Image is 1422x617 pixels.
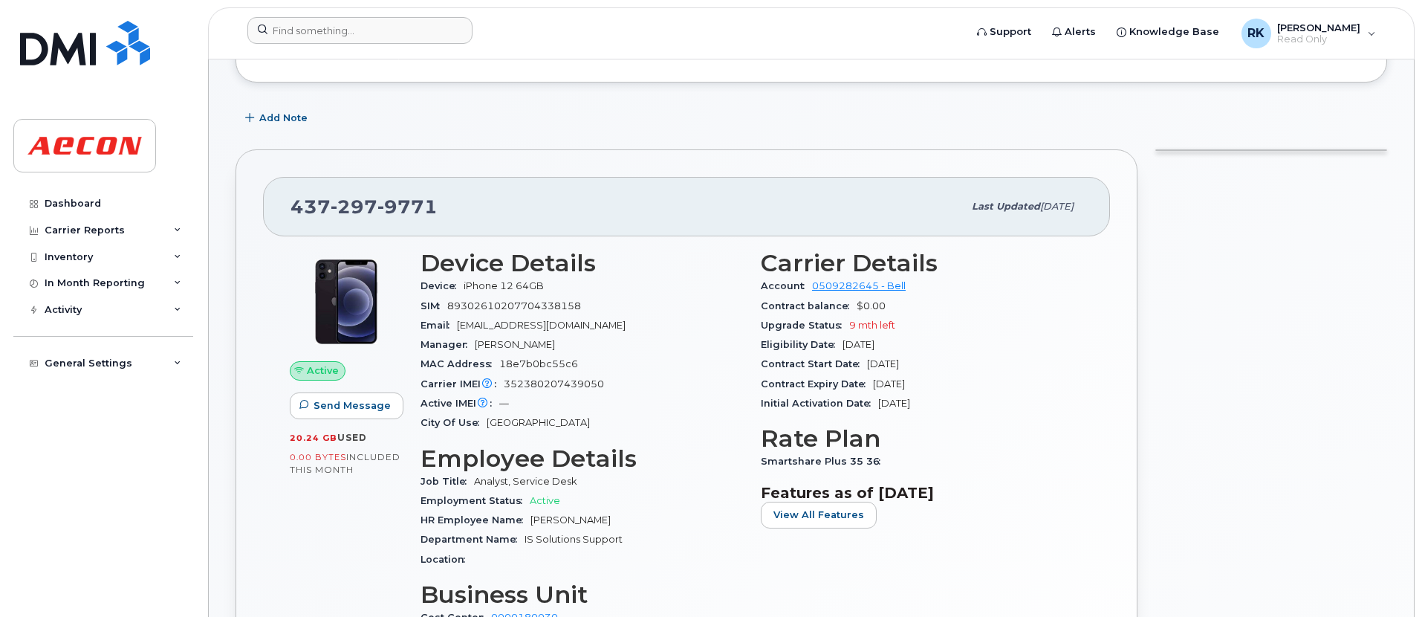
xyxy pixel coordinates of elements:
span: Manager [421,339,475,350]
button: Add Note [236,105,320,132]
span: Knowledge Base [1129,25,1219,39]
span: View All Features [773,508,864,522]
a: Knowledge Base [1106,17,1230,47]
span: Contract balance [761,300,857,311]
button: Send Message [290,393,403,419]
span: Send Message [314,398,391,413]
span: [PERSON_NAME] [475,339,555,350]
input: Find something... [247,17,473,44]
span: 352380207439050 [504,378,604,390]
span: [EMAIL_ADDRESS][DOMAIN_NAME] [457,320,626,331]
span: 18e7b0bc55c6 [499,358,578,369]
span: [DATE] [878,398,910,409]
span: Upgrade Status [761,320,849,331]
span: 0.00 Bytes [290,452,346,462]
span: 297 [331,196,377,218]
span: SIM [421,300,447,311]
span: HR Employee Name [421,514,530,526]
a: Alerts [1042,17,1106,47]
span: — [499,398,509,409]
a: Support [967,17,1042,47]
span: Email [421,320,457,331]
span: iPhone 12 64GB [464,280,544,291]
span: Account [761,280,812,291]
span: 437 [290,196,438,218]
span: 9771 [377,196,438,218]
span: Smartshare Plus 35 36 [761,456,888,467]
a: 0509282645 - Bell [812,280,906,291]
span: City Of Use [421,417,487,428]
span: [PERSON_NAME] [530,514,611,526]
span: Read Only [1277,33,1360,45]
span: 89302610207704338158 [447,300,581,311]
span: Job Title [421,476,474,487]
h3: Employee Details [421,445,743,472]
span: Active [307,364,339,378]
span: Department Name [421,534,525,545]
h3: Device Details [421,250,743,277]
button: View All Features [761,502,877,529]
span: Carrier IMEI [421,378,504,390]
span: Initial Activation Date [761,398,878,409]
span: [DATE] [1040,201,1074,212]
span: Contract Start Date [761,358,867,369]
span: Location [421,554,473,565]
span: Eligibility Date [761,339,843,350]
span: Support [990,25,1031,39]
span: [GEOGRAPHIC_DATA] [487,417,590,428]
span: used [337,432,367,443]
span: [PERSON_NAME] [1277,22,1360,33]
span: [DATE] [843,339,874,350]
span: Analyst, Service Desk [474,476,577,487]
span: 20.24 GB [290,433,337,443]
h3: Carrier Details [761,250,1083,277]
span: MAC Address [421,358,499,369]
span: [DATE] [867,358,899,369]
span: RK [1247,25,1264,42]
span: $0.00 [857,300,886,311]
div: Rupinder Kaur [1231,19,1386,48]
span: Employment Status [421,495,530,506]
span: Device [421,280,464,291]
span: Last updated [972,201,1040,212]
span: [DATE] [873,378,905,390]
h3: Rate Plan [761,425,1083,452]
span: Contract Expiry Date [761,378,873,390]
span: Alerts [1065,25,1096,39]
span: IS Solutions Support [525,534,623,545]
img: iPhone_12.jpg [302,257,391,346]
span: Active [530,495,560,506]
span: Add Note [259,111,308,125]
span: 9 mth left [849,320,895,331]
h3: Features as of [DATE] [761,484,1083,502]
span: Active IMEI [421,398,499,409]
h3: Business Unit [421,581,743,608]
